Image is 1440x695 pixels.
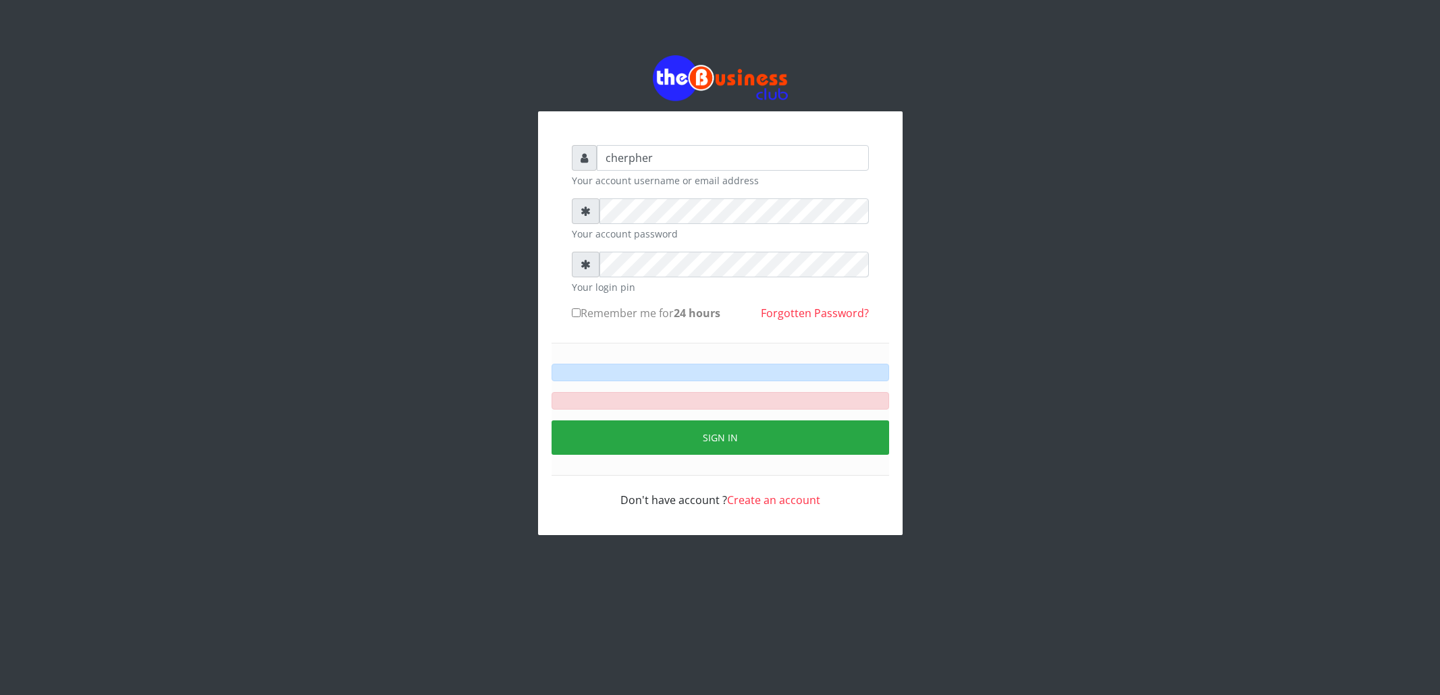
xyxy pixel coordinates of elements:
[552,420,889,455] button: Sign in
[674,306,720,321] b: 24 hours
[572,305,720,321] label: Remember me for
[572,280,869,294] small: Your login pin
[597,145,869,171] input: Username or email address
[761,306,869,321] a: Forgotten Password?
[572,227,869,241] small: Your account password
[572,308,581,317] input: Remember me for24 hours
[727,493,820,507] a: Create an account
[572,173,869,188] small: Your account username or email address
[572,476,869,508] div: Don't have account ?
